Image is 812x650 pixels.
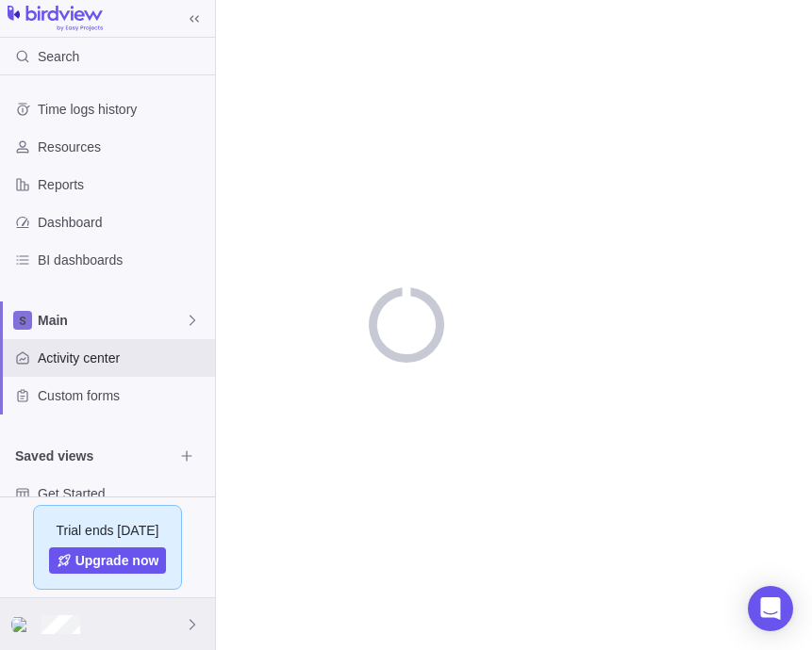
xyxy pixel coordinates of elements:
[11,617,34,632] img: Show
[57,521,159,540] span: Trial ends [DATE]
[748,586,793,631] div: Open Intercom Messenger
[369,287,444,363] div: loading
[11,613,34,636] div: Victim
[38,349,207,367] span: Activity center
[75,551,159,570] span: Upgrade now
[38,100,207,119] span: Time logs history
[38,386,207,405] span: Custom forms
[8,6,103,32] img: logo
[38,47,79,66] span: Search
[38,251,207,269] span: BI dashboards
[38,138,207,156] span: Resources
[38,213,207,232] span: Dashboard
[15,447,174,465] span: Saved views
[174,443,200,469] span: Browse views
[38,484,207,503] span: Get Started
[38,311,185,330] span: Main
[49,547,167,574] a: Upgrade now
[38,175,207,194] span: Reports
